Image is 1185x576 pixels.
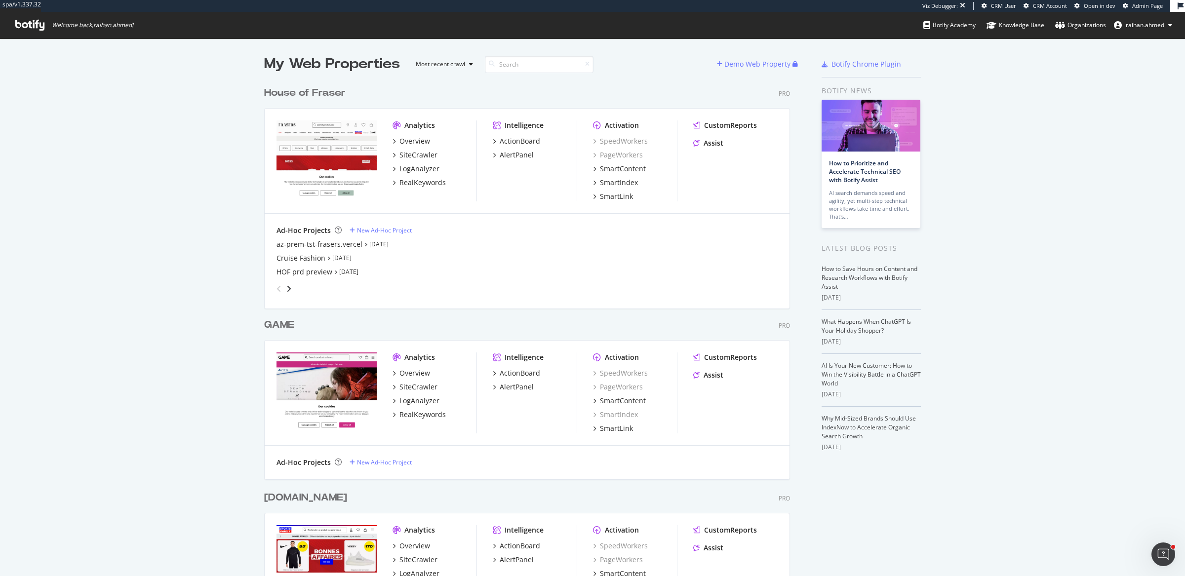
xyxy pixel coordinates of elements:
span: Admin Page [1132,2,1163,9]
a: AI Is Your New Customer: How to Win the Visibility Battle in a ChatGPT World [822,361,921,387]
a: [DOMAIN_NAME] [264,491,351,505]
button: raihan.ahmed [1106,17,1180,33]
a: CRM Account [1024,2,1067,10]
div: RealKeywords [399,178,446,188]
div: Overview [399,368,430,378]
a: AlertPanel [493,150,534,160]
a: GAME [264,318,298,332]
a: az-prem-tst-frasers.vercel [276,239,362,249]
a: PageWorkers [593,150,643,160]
div: My Web Properties [264,54,400,74]
a: What Happens When ChatGPT Is Your Holiday Shopper? [822,317,911,335]
a: SpeedWorkers [593,541,648,551]
div: Botify news [822,85,921,96]
div: SiteCrawler [399,382,437,392]
a: Cruise Fashion [276,253,325,263]
div: Pro [779,89,790,98]
a: ActionBoard [493,136,540,146]
div: Ad-Hoc Projects [276,458,331,467]
a: HOF prd preview [276,267,332,277]
a: SiteCrawler [393,150,437,160]
button: Most recent crawl [408,56,477,72]
a: RealKeywords [393,178,446,188]
div: AlertPanel [500,382,534,392]
a: CustomReports [693,352,757,362]
div: Activation [605,352,639,362]
div: ActionBoard [500,368,540,378]
div: Knowledge Base [987,20,1044,30]
div: SiteCrawler [399,555,437,565]
div: Analytics [404,120,435,130]
a: Open in dev [1074,2,1115,10]
div: Assist [704,543,723,553]
a: CustomReports [693,120,757,130]
button: Demo Web Property [717,56,792,72]
div: [DATE] [822,443,921,452]
div: Demo Web Property [724,59,790,69]
a: [DATE] [369,240,389,248]
a: How to Prioritize and Accelerate Technical SEO with Botify Assist [829,159,901,184]
div: SmartIndex [593,410,638,420]
div: Overview [399,541,430,551]
div: Intelligence [505,120,544,130]
a: SiteCrawler [393,382,437,392]
div: SmartContent [600,396,646,406]
div: New Ad-Hoc Project [357,226,412,234]
div: [DATE] [822,390,921,399]
div: [DATE] [822,337,921,346]
a: Organizations [1055,12,1106,38]
div: angle-left [273,281,285,297]
a: Assist [693,138,723,148]
a: LogAnalyzer [393,396,439,406]
div: Assist [704,138,723,148]
a: House of Fraser [264,86,350,100]
div: SmartLink [600,423,633,433]
iframe: Intercom live chat [1151,542,1175,566]
div: CustomReports [704,525,757,535]
div: Analytics [404,525,435,535]
a: PageWorkers [593,382,643,392]
a: [DATE] [339,268,358,276]
a: SpeedWorkers [593,368,648,378]
div: SiteCrawler [399,150,437,160]
div: [DATE] [822,293,921,302]
input: Search [485,56,593,73]
a: [DATE] [332,254,352,262]
div: SpeedWorkers [593,136,648,146]
div: Botify Academy [923,20,976,30]
div: Intelligence [505,525,544,535]
div: AI search demands speed and agility, yet multi-step technical workflows take time and effort. Tha... [829,189,913,221]
a: PageWorkers [593,555,643,565]
a: SmartIndex [593,178,638,188]
a: ActionBoard [493,541,540,551]
div: GAME [264,318,294,332]
div: Pro [779,321,790,330]
span: raihan.ahmed [1126,21,1164,29]
div: Activation [605,525,639,535]
a: Knowledge Base [987,12,1044,38]
a: Why Mid-Sized Brands Should Use IndexNow to Accelerate Organic Search Growth [822,414,916,440]
a: Botify Academy [923,12,976,38]
a: AlertPanel [493,382,534,392]
div: Latest Blog Posts [822,243,921,254]
div: SmartLink [600,192,633,201]
a: ActionBoard [493,368,540,378]
div: angle-right [285,284,292,294]
div: House of Fraser [264,86,346,100]
div: Assist [704,370,723,380]
a: Overview [393,368,430,378]
div: Botify Chrome Plugin [831,59,901,69]
div: LogAnalyzer [399,396,439,406]
div: Activation [605,120,639,130]
div: Intelligence [505,352,544,362]
div: ActionBoard [500,541,540,551]
img: houseoffraser.co.uk [276,120,377,200]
